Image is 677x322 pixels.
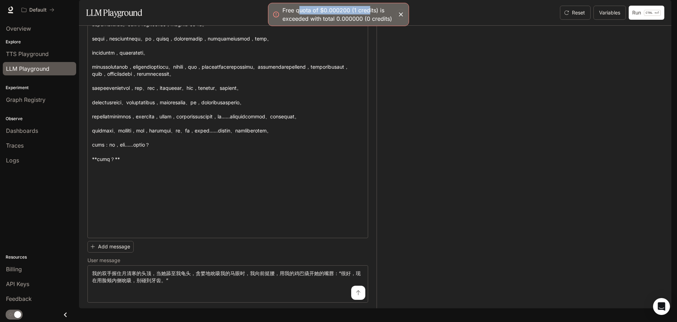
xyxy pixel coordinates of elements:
h1: LLM Playground [86,6,142,20]
button: All workspaces [18,3,57,17]
p: ⏎ [644,10,661,16]
button: Reset [560,6,591,20]
p: User message [87,258,120,263]
button: RunCTRL +⏎ [629,6,664,20]
button: Variables [593,6,626,20]
div: Open Intercom Messenger [653,298,670,315]
p: Default [29,7,47,13]
div: Free quota of $0.000200 (1 credits) is exceeded with total 0.000000 (0 credits) [282,6,395,23]
p: CTRL + [646,11,656,15]
button: Add message [87,241,134,253]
